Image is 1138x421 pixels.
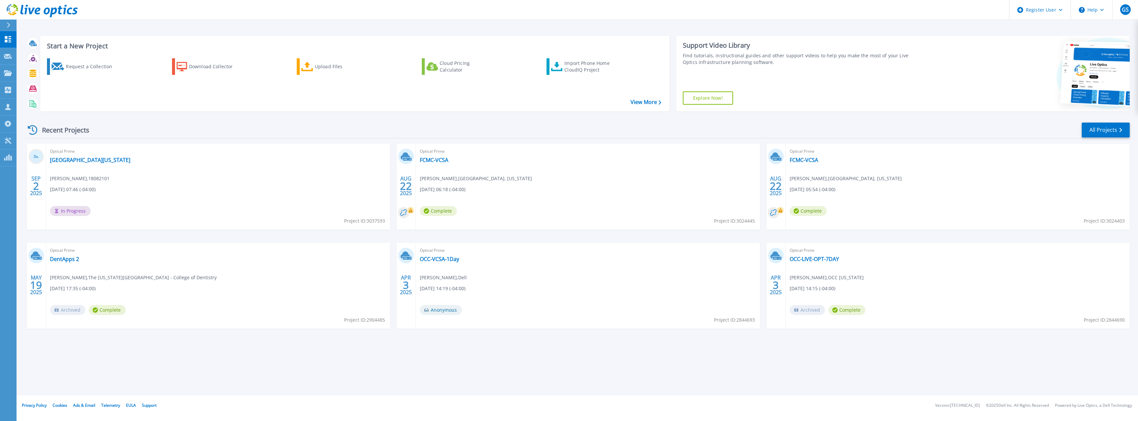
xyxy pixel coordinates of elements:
span: Archived [50,305,85,315]
a: Download Collector [172,58,246,75]
span: Complete [790,206,827,216]
div: Request a Collection [66,60,119,73]
a: Explore Now! [683,91,733,105]
a: [GEOGRAPHIC_DATA][US_STATE] [50,157,130,163]
span: 22 [770,183,782,189]
a: EULA [126,402,136,408]
span: GS [1122,7,1129,12]
div: Find tutorials, instructional guides and other support videos to help you make the most of your L... [683,52,920,66]
a: Request a Collection [47,58,121,75]
h3: 0 [28,153,44,161]
span: Project ID: 3024445 [714,217,755,225]
span: [DATE] 05:54 (-04:00) [790,186,835,193]
div: Import Phone Home CloudIQ Project [564,60,616,73]
div: Upload Files [315,60,368,73]
span: Anonymous [420,305,462,315]
span: 3 [403,282,409,288]
span: Optical Prime [50,148,386,155]
a: FCMC-VCSA [790,157,818,163]
a: OCC-LIVE-OPT-7DAY [790,256,839,262]
span: 3 [773,282,779,288]
span: Complete [828,305,865,315]
li: Powered by Live Optics, a Dell Technology [1055,403,1132,408]
a: Telemetry [101,402,120,408]
span: [DATE] 14:15 (-04:00) [790,285,835,292]
span: Project ID: 2844693 [714,316,755,324]
span: Complete [420,206,457,216]
a: Ads & Email [73,402,95,408]
a: Cookies [53,402,67,408]
span: [DATE] 07:46 (-04:00) [50,186,96,193]
span: 2 [33,183,39,189]
span: [PERSON_NAME] , 18082101 [50,175,109,182]
span: Project ID: 3037593 [344,217,385,225]
span: [PERSON_NAME] , [GEOGRAPHIC_DATA], [US_STATE] [420,175,532,182]
a: Support [142,402,156,408]
span: [PERSON_NAME] , Dell [420,274,467,281]
h3: Start a New Project [47,42,661,50]
span: In Progress [50,206,91,216]
span: [DATE] 14:19 (-04:00) [420,285,465,292]
div: APR 2025 [400,273,412,297]
span: Optical Prime [420,247,756,254]
div: APR 2025 [769,273,782,297]
span: % [36,155,38,159]
span: Optical Prime [790,247,1126,254]
div: Support Video Library [683,41,920,50]
span: Complete [89,305,126,315]
li: Version: [TECHNICAL_ID] [935,403,980,408]
a: View More [631,99,661,105]
div: Cloud Pricing Calculator [440,60,493,73]
span: [DATE] 17:35 (-04:00) [50,285,96,292]
span: Project ID: 2904485 [344,316,385,324]
a: FCMC-VCSA [420,157,448,163]
a: OCC-VCSA-1Day [420,256,459,262]
div: Recent Projects [25,122,98,138]
span: [PERSON_NAME] , The [US_STATE][GEOGRAPHIC_DATA] - College of Dentistry [50,274,217,281]
span: 22 [400,183,412,189]
a: Upload Files [297,58,371,75]
div: AUG 2025 [400,174,412,198]
div: MAY 2025 [30,273,42,297]
span: Project ID: 2844690 [1084,316,1125,324]
span: Optical Prime [50,247,386,254]
span: [PERSON_NAME] , OCC [US_STATE] [790,274,864,281]
li: © 2025 Dell Inc. All Rights Reserved [986,403,1049,408]
a: Cloud Pricing Calculator [422,58,496,75]
span: Optical Prime [790,148,1126,155]
a: DentApps 2 [50,256,79,262]
span: [PERSON_NAME] , [GEOGRAPHIC_DATA], [US_STATE] [790,175,902,182]
div: Download Collector [189,60,242,73]
span: Project ID: 3024403 [1084,217,1125,225]
a: All Projects [1082,123,1130,137]
div: SEP 2025 [30,174,42,198]
a: Privacy Policy [22,402,47,408]
span: [DATE] 06:18 (-04:00) [420,186,465,193]
span: Archived [790,305,825,315]
span: Optical Prime [420,148,756,155]
div: AUG 2025 [769,174,782,198]
span: 19 [30,282,42,288]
